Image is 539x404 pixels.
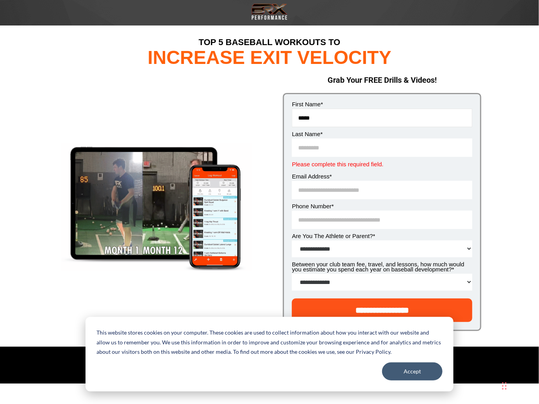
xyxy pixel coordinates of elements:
[86,317,453,391] div: Cookie banner
[292,173,330,180] span: Email Address
[147,47,391,68] span: INCREASE EXIT VELOCITY
[292,101,320,107] span: First Name
[292,159,472,170] label: Please complete this required field.
[292,261,464,273] span: Between your club team fee, travel, and lessons, how much would you estimate you spend each year ...
[424,319,539,404] iframe: Chat Widget
[97,328,442,357] p: This website stores cookies on your computer. These cookies are used to collect information about...
[502,374,507,398] div: Drag
[62,143,252,271] img: Top 5 Workouts - Exit
[292,131,320,137] span: Last Name
[292,203,331,209] span: Phone Number
[292,233,373,239] span: Are You The Athlete or Parent?
[198,37,340,47] span: TOP 5 BASEBALL WORKOUTS TO
[283,75,481,85] h2: Grab Your FREE Drills & Videos!
[382,362,442,380] button: Accept
[250,2,289,22] img: Transparent-Black-BRX-Logo-White-Performance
